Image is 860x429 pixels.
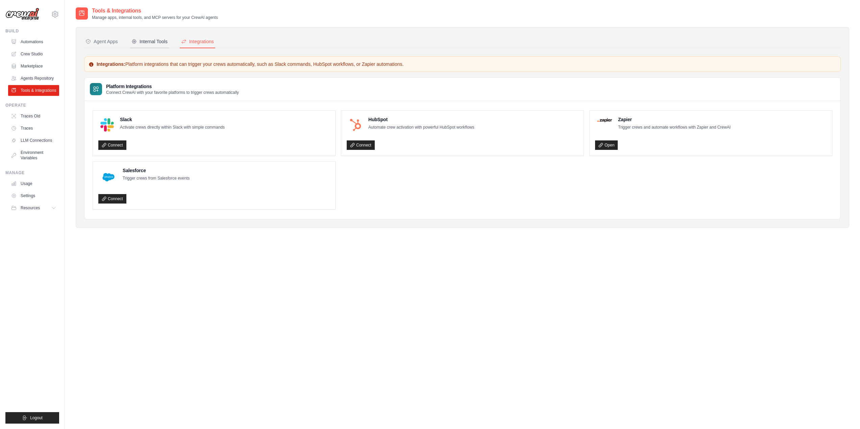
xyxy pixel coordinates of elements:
[8,135,59,146] a: LLM Connections
[106,90,239,95] p: Connect CrewAI with your favorite platforms to trigger crews automatically
[180,35,215,48] button: Integrations
[5,103,59,108] div: Operate
[349,118,362,132] img: HubSpot Logo
[21,205,40,211] span: Resources
[8,111,59,122] a: Traces Old
[5,170,59,176] div: Manage
[8,178,59,189] a: Usage
[8,61,59,72] a: Marketplace
[98,194,126,204] a: Connect
[8,85,59,96] a: Tools & Integrations
[368,116,474,123] h4: HubSpot
[8,147,59,163] a: Environment Variables
[100,118,114,132] img: Slack Logo
[123,167,190,174] h4: Salesforce
[8,49,59,59] a: Crew Studio
[106,83,239,90] h3: Platform Integrations
[597,118,612,122] img: Zapier Logo
[98,140,126,150] a: Connect
[618,116,731,123] h4: Zapier
[84,35,119,48] button: Agent Apps
[8,203,59,213] button: Resources
[8,123,59,134] a: Traces
[8,73,59,84] a: Agents Repository
[595,140,618,150] a: Open
[89,61,836,68] p: Platform integrations that can trigger your crews automatically, such as Slack commands, HubSpot ...
[123,175,190,182] p: Trigger crews from Salesforce events
[30,415,43,421] span: Logout
[181,38,214,45] div: Integrations
[5,8,39,21] img: Logo
[368,124,474,131] p: Automate crew activation with powerful HubSpot workflows
[8,36,59,47] a: Automations
[92,15,218,20] p: Manage apps, internal tools, and MCP servers for your CrewAI agents
[120,116,225,123] h4: Slack
[5,28,59,34] div: Build
[120,124,225,131] p: Activate crews directly within Slack with simple commands
[97,61,125,67] strong: Integrations:
[92,7,218,15] h2: Tools & Integrations
[85,38,118,45] div: Agent Apps
[618,124,731,131] p: Trigger crews and automate workflows with Zapier and CrewAI
[130,35,169,48] button: Internal Tools
[347,140,375,150] a: Connect
[131,38,168,45] div: Internal Tools
[100,169,117,185] img: Salesforce Logo
[8,190,59,201] a: Settings
[5,412,59,424] button: Logout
